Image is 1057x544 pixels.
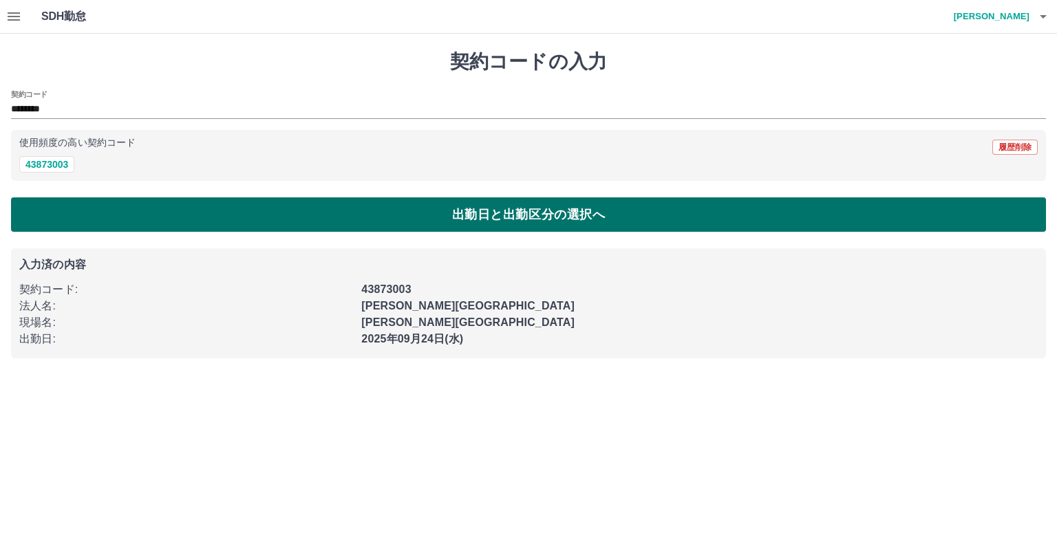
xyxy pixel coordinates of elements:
p: 入力済の内容 [19,259,1038,270]
p: 契約コード : [19,281,353,298]
p: 出勤日 : [19,331,353,347]
button: 履歴削除 [992,140,1038,155]
p: 現場名 : [19,314,353,331]
b: [PERSON_NAME][GEOGRAPHIC_DATA] [361,300,575,312]
b: 2025年09月24日(水) [361,333,463,345]
button: 43873003 [19,156,74,173]
button: 出勤日と出勤区分の選択へ [11,197,1046,232]
h2: 契約コード [11,89,47,100]
b: 43873003 [361,283,411,295]
b: [PERSON_NAME][GEOGRAPHIC_DATA] [361,316,575,328]
p: 法人名 : [19,298,353,314]
h1: 契約コードの入力 [11,50,1046,74]
p: 使用頻度の高い契約コード [19,138,136,148]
